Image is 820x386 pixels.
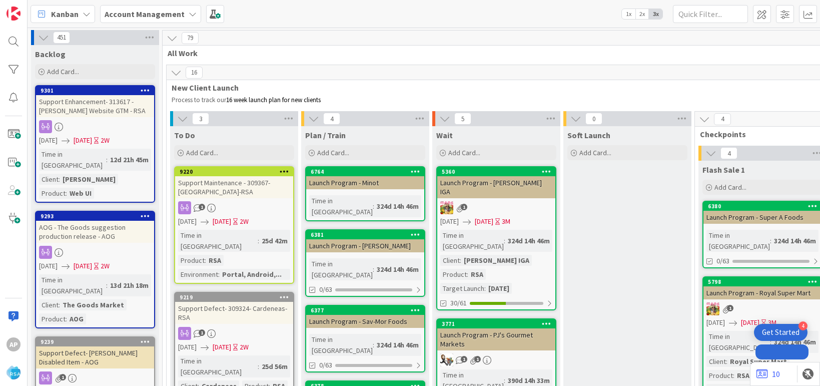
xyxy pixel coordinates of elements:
div: 25d 42m [259,235,290,246]
span: : [770,336,771,347]
div: Product [706,370,733,381]
span: Plan / Train [305,130,346,140]
span: [DATE] [39,261,58,271]
div: 9301Support Enhancement- 313617 - [PERSON_NAME] Website GTM - RSA [36,86,154,117]
span: [DATE] [74,135,92,146]
span: [DATE] [178,216,197,227]
img: avatar [7,365,21,379]
div: 4 [798,321,807,330]
span: : [218,269,220,280]
div: [PERSON_NAME] IGA [461,255,532,266]
div: 9239 [36,337,154,346]
div: [DATE] [486,283,512,294]
div: 6381Launch Program - [PERSON_NAME] [306,230,424,252]
div: Time in [GEOGRAPHIC_DATA] [178,230,258,252]
div: MC [437,201,555,214]
div: 6764 [306,167,424,176]
div: 6377Launch Program - Sav-Mor Foods [306,306,424,328]
div: 6381 [311,231,424,238]
div: Launch Program - PJ's Gourmet Markets [437,328,555,350]
div: Product [440,269,467,280]
span: [DATE] [440,216,459,227]
span: Add Card... [186,148,218,157]
div: 6381 [306,230,424,239]
span: Soft Launch [567,130,610,140]
div: 9219 [175,293,293,302]
div: Support Defect- 309324- Cardeneas-RSA [175,302,293,324]
div: 3M [768,317,776,328]
span: Add Card... [448,148,480,157]
div: 324d 14h 46m [505,235,552,246]
div: 6764Launch Program - Minot [306,167,424,189]
div: Client [706,356,726,367]
span: Backlog [35,49,66,59]
div: 9219Support Defect- 309324- Cardeneas-RSA [175,293,293,324]
span: : [373,201,374,212]
span: : [373,264,374,275]
div: Time in [GEOGRAPHIC_DATA] [309,258,373,280]
span: 1x [622,9,635,19]
span: : [770,235,771,246]
span: [DATE] [706,317,725,328]
span: 16 week launch plan for new clients [226,96,321,104]
span: 0/63 [716,256,729,266]
span: [DATE] [213,342,231,352]
div: 9220Support Maintenance - 309367- [GEOGRAPHIC_DATA]-RSA [175,167,293,198]
div: 2W [240,342,249,352]
div: 9293AOG - The Goods suggestion production release - AOG [36,212,154,243]
div: 2W [101,135,110,146]
span: 3x [649,9,662,19]
span: Flash Sale 1 [702,165,745,175]
div: Support Enhancement- 313617 - [PERSON_NAME] Website GTM - RSA [36,95,154,117]
span: : [373,339,374,350]
div: 324d 14h 46m [374,264,421,275]
div: Time in [GEOGRAPHIC_DATA] [39,274,106,296]
div: Time in [GEOGRAPHIC_DATA] [706,230,770,252]
div: Time in [GEOGRAPHIC_DATA] [706,331,770,353]
span: Add Card... [317,148,349,157]
div: Open Get Started checklist, remaining modules: 4 [754,324,807,341]
div: 9239Support Defect- [PERSON_NAME] Disabled Item - AOG [36,337,154,368]
div: 2W [240,216,249,227]
img: MC [440,201,453,214]
div: RSA [468,269,486,280]
div: RSA [734,370,752,381]
span: 451 [53,32,70,44]
div: 3771 [437,319,555,328]
div: Client [440,255,460,266]
div: Client [39,299,59,310]
img: MC [706,302,719,315]
div: 6377 [306,306,424,315]
span: : [66,313,67,324]
span: 0 [585,113,602,125]
div: Target Launch [440,283,484,294]
div: 9239 [41,338,154,345]
div: 3771 [442,320,555,327]
span: : [484,283,486,294]
div: 324d 14h 46m [771,336,818,347]
div: Time in [GEOGRAPHIC_DATA] [309,195,373,217]
span: 1 [60,374,66,380]
div: Royal Super Mart [727,356,789,367]
div: 9293 [41,213,154,220]
span: 4 [714,113,731,125]
img: Visit kanbanzone.com [7,7,21,21]
div: 9301 [41,87,154,94]
div: Ap [7,337,21,351]
span: : [258,361,259,372]
div: [PERSON_NAME] [60,174,118,185]
div: Portal, Android,... [220,269,284,280]
span: : [467,269,468,280]
span: : [460,255,461,266]
div: RSA [206,255,224,266]
span: : [66,188,67,199]
span: 1 [474,356,481,362]
div: 2W [101,261,110,271]
div: 9220 [180,168,293,175]
div: Launch Program - Minot [306,176,424,189]
span: 1 [199,204,205,210]
input: Quick Filter... [673,5,748,23]
div: The Goods Market [60,299,127,310]
div: 324d 14h 46m [374,339,421,350]
span: 1 [727,305,733,311]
